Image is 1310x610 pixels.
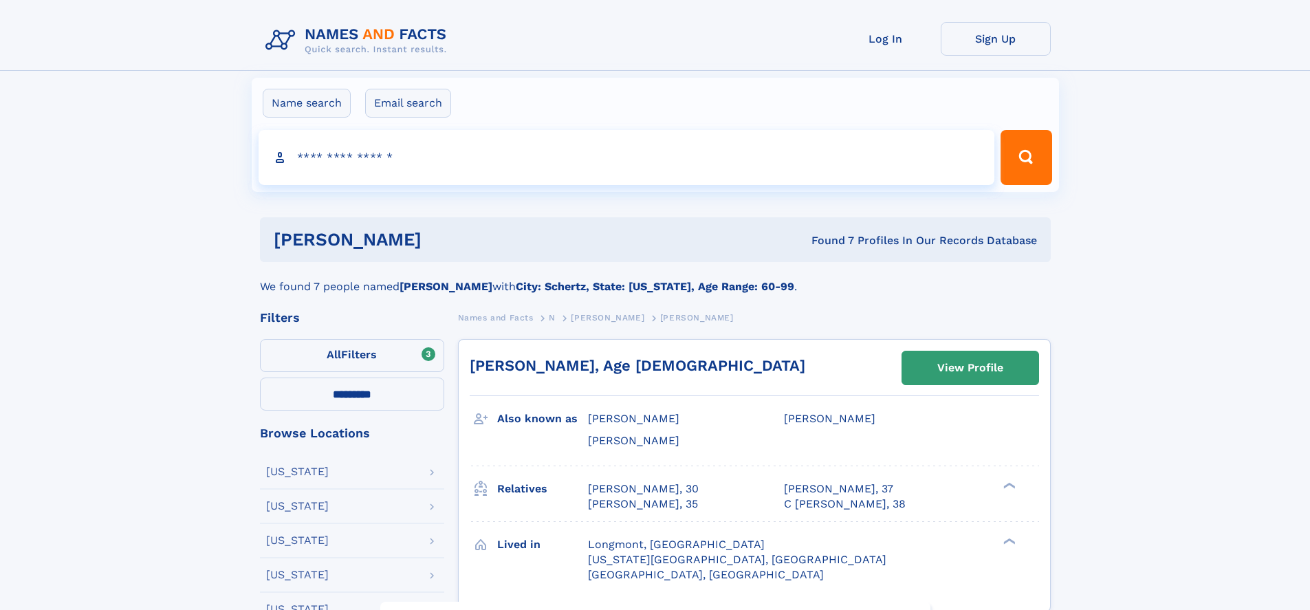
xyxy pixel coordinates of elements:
[588,434,679,447] span: [PERSON_NAME]
[588,553,886,566] span: [US_STATE][GEOGRAPHIC_DATA], [GEOGRAPHIC_DATA]
[784,497,906,512] a: C [PERSON_NAME], 38
[588,497,698,512] a: [PERSON_NAME], 35
[1000,536,1016,545] div: ❯
[549,313,556,323] span: N
[1001,130,1051,185] button: Search Button
[588,538,765,551] span: Longmont, [GEOGRAPHIC_DATA]
[941,22,1051,56] a: Sign Up
[497,407,588,431] h3: Also known as
[263,89,351,118] label: Name search
[784,412,875,425] span: [PERSON_NAME]
[260,262,1051,295] div: We found 7 people named with .
[588,412,679,425] span: [PERSON_NAME]
[497,477,588,501] h3: Relatives
[400,280,492,293] b: [PERSON_NAME]
[260,22,458,59] img: Logo Names and Facts
[616,233,1037,248] div: Found 7 Profiles In Our Records Database
[266,501,329,512] div: [US_STATE]
[588,568,824,581] span: [GEOGRAPHIC_DATA], [GEOGRAPHIC_DATA]
[1000,481,1016,490] div: ❯
[458,309,534,326] a: Names and Facts
[470,357,805,374] a: [PERSON_NAME], Age [DEMOGRAPHIC_DATA]
[588,481,699,497] a: [PERSON_NAME], 30
[260,427,444,439] div: Browse Locations
[937,352,1003,384] div: View Profile
[660,313,734,323] span: [PERSON_NAME]
[260,312,444,324] div: Filters
[260,339,444,372] label: Filters
[571,309,644,326] a: [PERSON_NAME]
[327,348,341,361] span: All
[516,280,794,293] b: City: Schertz, State: [US_STATE], Age Range: 60-99
[274,231,617,248] h1: [PERSON_NAME]
[365,89,451,118] label: Email search
[831,22,941,56] a: Log In
[497,533,588,556] h3: Lived in
[784,481,893,497] a: [PERSON_NAME], 37
[259,130,995,185] input: search input
[571,313,644,323] span: [PERSON_NAME]
[266,535,329,546] div: [US_STATE]
[549,309,556,326] a: N
[902,351,1038,384] a: View Profile
[266,569,329,580] div: [US_STATE]
[266,466,329,477] div: [US_STATE]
